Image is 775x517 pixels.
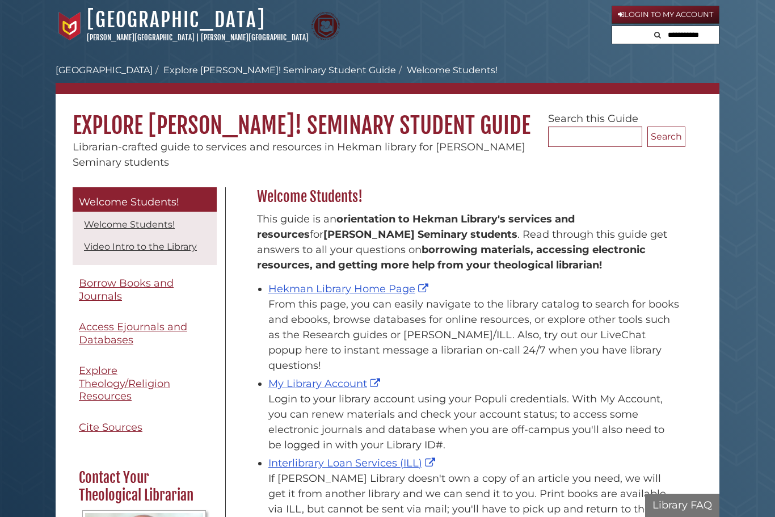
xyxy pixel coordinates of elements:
[251,188,685,206] h2: Welcome Students!
[196,33,199,42] span: |
[257,243,646,271] b: borrowing materials, accessing electronic resources, and getting more help from your theological ...
[323,228,517,241] strong: [PERSON_NAME] Seminary students
[163,65,396,75] a: Explore [PERSON_NAME]! Seminary Student Guide
[56,64,719,94] nav: breadcrumb
[79,196,179,208] span: Welcome Students!
[84,241,197,252] a: Video Intro to the Library
[73,314,217,352] a: Access Ejournals and Databases
[84,219,175,230] a: Welcome Students!
[73,415,217,440] a: Cite Sources
[79,321,187,346] span: Access Ejournals and Databases
[396,64,498,77] li: Welcome Students!
[73,187,217,212] a: Welcome Students!
[73,141,525,169] span: Librarian-crafted guide to services and resources in Hekman library for [PERSON_NAME] Seminary st...
[612,6,719,24] a: Login to My Account
[268,457,438,469] a: Interlibrary Loan Services (ILL)
[311,12,340,40] img: Calvin Theological Seminary
[268,377,383,390] a: My Library Account
[73,469,215,505] h2: Contact Your Theological Librarian
[79,364,170,402] span: Explore Theology/Religion Resources
[79,421,142,434] span: Cite Sources
[87,33,195,42] a: [PERSON_NAME][GEOGRAPHIC_DATA]
[73,271,217,309] a: Borrow Books and Journals
[268,283,431,295] a: Hekman Library Home Page
[257,213,575,241] strong: orientation to Hekman Library's services and resources
[73,358,217,409] a: Explore Theology/Religion Resources
[654,31,661,39] i: Search
[87,7,266,32] a: [GEOGRAPHIC_DATA]
[56,65,153,75] a: [GEOGRAPHIC_DATA]
[79,277,174,302] span: Borrow Books and Journals
[201,33,309,42] a: [PERSON_NAME][GEOGRAPHIC_DATA]
[268,392,680,453] div: Login to your library account using your Populi credentials. With My Account, you can renew mater...
[257,213,667,271] span: This guide is an for . Read through this guide get answers to all your questions on
[647,127,685,147] button: Search
[56,12,84,40] img: Calvin University
[56,94,719,140] h1: Explore [PERSON_NAME]! Seminary Student Guide
[645,494,719,517] button: Library FAQ
[268,297,680,373] div: From this page, you can easily navigate to the library catalog to search for books and ebooks, br...
[651,26,664,41] button: Search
